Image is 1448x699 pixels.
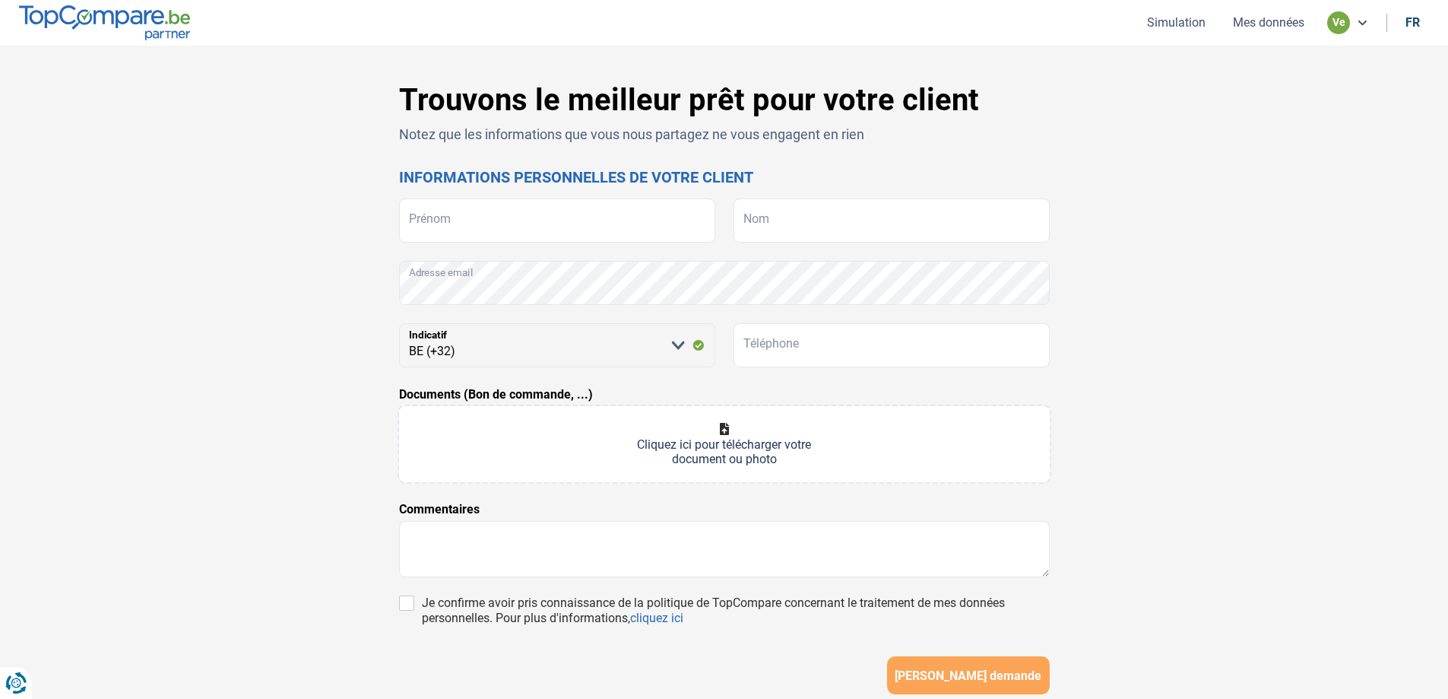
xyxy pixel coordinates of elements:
[630,611,683,625] a: cliquez ici
[1228,14,1309,30] button: Mes données
[734,323,1050,367] input: 401020304
[399,386,593,404] label: Documents (Bon de commande, ...)
[399,323,715,367] select: Indicatif
[19,5,190,40] img: TopCompare.be
[1142,14,1210,30] button: Simulation
[422,596,1050,626] div: Je confirme avoir pris connaissance de la politique de TopCompare concernant le traitement de mes...
[399,82,1050,119] h1: Trouvons le meilleur prêt pour votre client
[887,656,1050,694] button: [PERSON_NAME] demande
[399,168,1050,186] h2: Informations personnelles de votre client
[1405,15,1420,30] div: fr
[895,669,1041,683] span: [PERSON_NAME] demande
[1327,11,1350,34] div: ve
[399,125,1050,144] p: Notez que les informations que vous nous partagez ne vous engagent en rien
[399,500,480,519] label: Commentaires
